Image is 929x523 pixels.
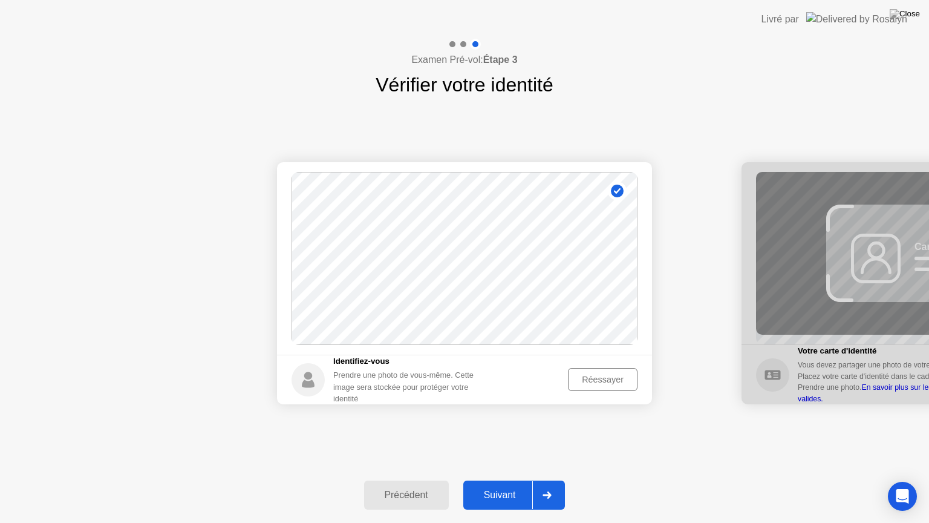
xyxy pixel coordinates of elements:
[483,54,518,65] b: Étape 3
[572,375,633,384] div: Réessayer
[333,369,495,404] div: Prendre une photo de vous-même. Cette image sera stockée pour protéger votre identité
[333,355,495,367] h5: Identifiez-vous
[888,482,917,511] div: Open Intercom Messenger
[890,9,920,19] img: Close
[568,368,637,391] button: Réessayer
[368,490,445,501] div: Précédent
[364,481,449,510] button: Précédent
[806,12,907,26] img: Delivered by Rosalyn
[467,490,533,501] div: Suivant
[376,70,553,99] h1: Vérifier votre identité
[761,12,799,27] div: Livré par
[463,481,566,510] button: Suivant
[411,53,517,67] h4: Examen Pré-vol:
